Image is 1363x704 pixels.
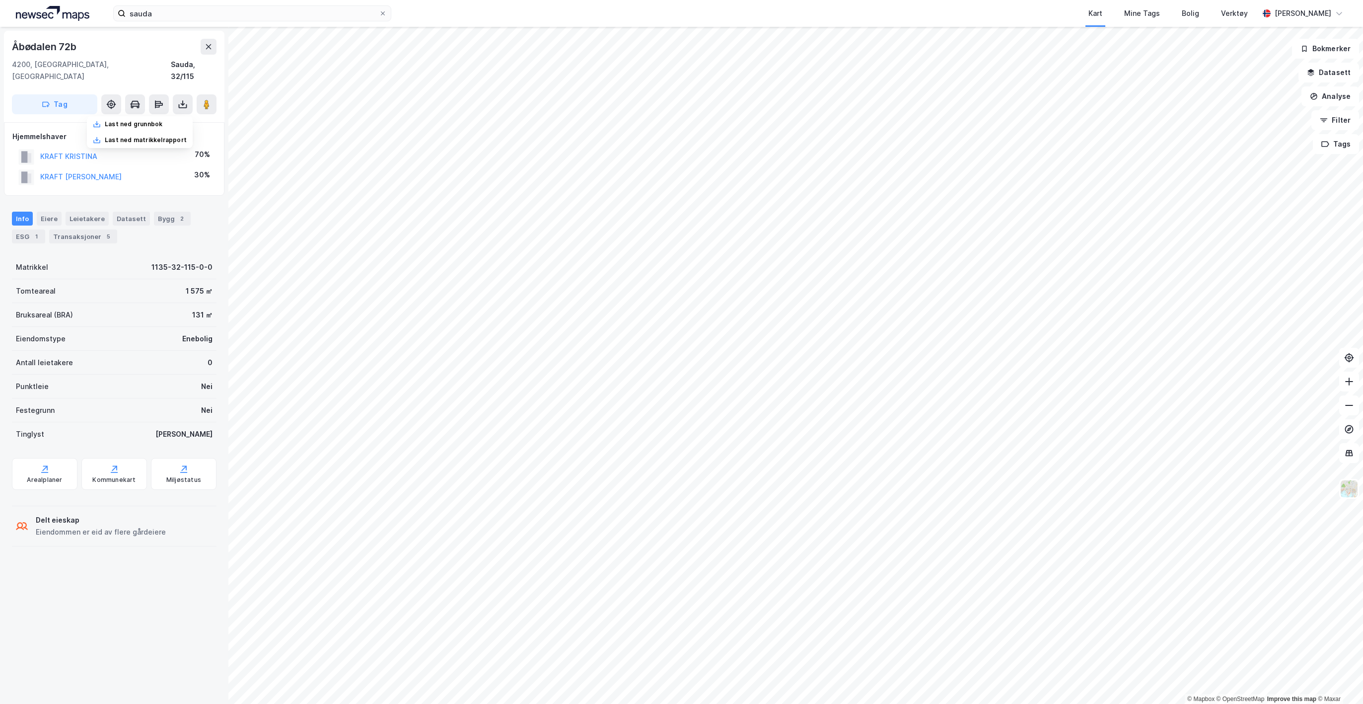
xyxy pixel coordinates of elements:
[186,285,213,297] div: 1 575 ㎡
[12,39,78,55] div: Åbødalen 72b
[166,476,201,484] div: Miljøstatus
[27,476,62,484] div: Arealplaner
[208,357,213,369] div: 0
[194,169,210,181] div: 30%
[16,285,56,297] div: Tomteareal
[1313,134,1359,154] button: Tags
[12,59,171,82] div: 4200, [GEOGRAPHIC_DATA], [GEOGRAPHIC_DATA]
[12,131,216,143] div: Hjemmelshaver
[105,120,162,128] div: Last ned grunnbok
[155,428,213,440] div: [PERSON_NAME]
[66,212,109,226] div: Leietakere
[16,333,66,345] div: Eiendomstype
[12,230,45,243] div: ESG
[182,333,213,345] div: Enebolig
[177,214,187,224] div: 2
[1313,656,1363,704] div: Kontrollprogram for chat
[12,94,97,114] button: Tag
[49,230,117,243] div: Transaksjoner
[16,6,89,21] img: logo.a4113a55bc3d86da70a041830d287a7e.svg
[103,232,113,241] div: 5
[37,212,62,226] div: Eiere
[195,149,210,160] div: 70%
[171,59,216,82] div: Sauda, 32/115
[1313,656,1363,704] iframe: Chat Widget
[1124,7,1160,19] div: Mine Tags
[1301,86,1359,106] button: Analyse
[16,261,48,273] div: Matrikkel
[16,309,73,321] div: Bruksareal (BRA)
[201,404,213,416] div: Nei
[1267,696,1316,703] a: Improve this map
[31,232,41,241] div: 1
[126,6,379,21] input: Søk på adresse, matrikkel, gårdeiere, leietakere eller personer
[1187,696,1215,703] a: Mapbox
[192,309,213,321] div: 131 ㎡
[36,514,166,526] div: Delt eieskap
[1292,39,1359,59] button: Bokmerker
[1221,7,1248,19] div: Verktøy
[1298,63,1359,82] button: Datasett
[16,357,73,369] div: Antall leietakere
[92,476,136,484] div: Kommunekart
[1340,479,1359,498] img: Z
[16,381,49,392] div: Punktleie
[1182,7,1199,19] div: Bolig
[1275,7,1331,19] div: [PERSON_NAME]
[16,404,55,416] div: Festegrunn
[12,212,33,226] div: Info
[154,212,191,226] div: Bygg
[16,428,44,440] div: Tinglyst
[151,261,213,273] div: 1135-32-115-0-0
[36,526,166,538] div: Eiendommen er eid av flere gårdeiere
[113,212,150,226] div: Datasett
[201,381,213,392] div: Nei
[1311,110,1359,130] button: Filter
[105,136,187,144] div: Last ned matrikkelrapport
[1217,696,1265,703] a: OpenStreetMap
[1088,7,1102,19] div: Kart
